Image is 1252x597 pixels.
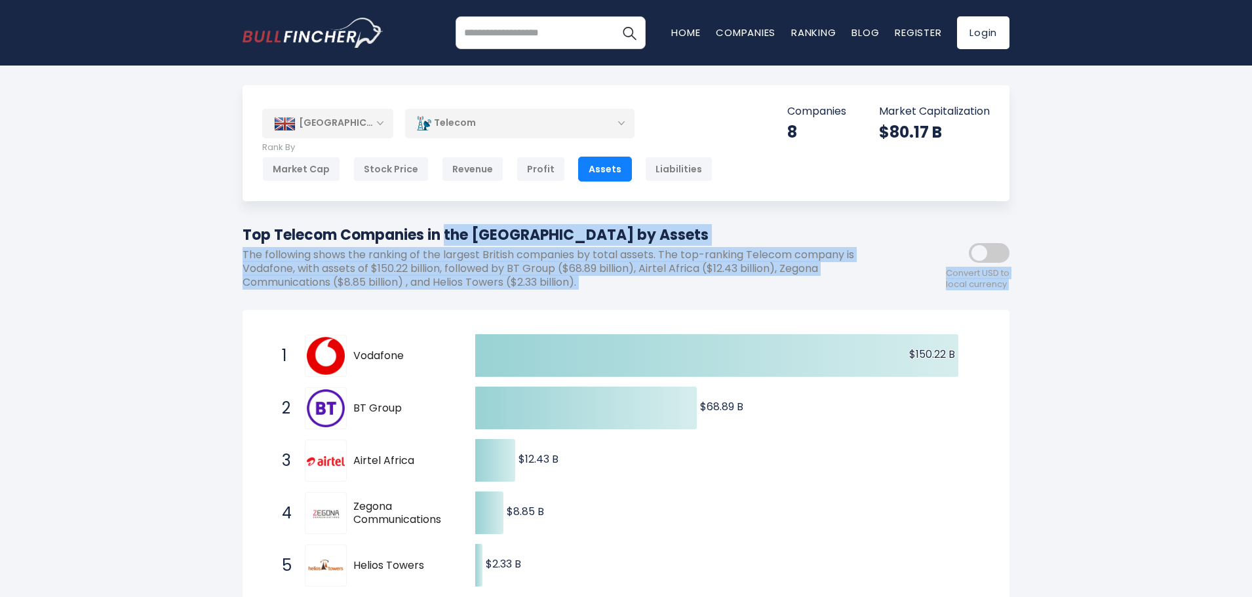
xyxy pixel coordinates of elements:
[307,389,345,427] img: BT Group
[243,18,383,48] a: Go to homepage
[957,16,1009,49] a: Login
[353,157,429,182] div: Stock Price
[517,157,565,182] div: Profit
[645,157,713,182] div: Liabilities
[262,109,393,138] div: [GEOGRAPHIC_DATA]
[275,450,288,472] span: 3
[716,26,775,39] a: Companies
[307,494,345,532] img: Zegona Communications
[353,500,452,528] span: Zegona Communications
[700,399,743,414] text: $68.89 B
[243,224,891,246] h1: Top Telecom Companies in the [GEOGRAPHIC_DATA] by Assets
[613,16,646,49] button: Search
[507,504,544,519] text: $8.85 B
[787,122,846,142] div: 8
[275,397,288,419] span: 2
[486,556,521,571] text: $2.33 B
[405,108,635,138] div: Telecom
[243,18,383,48] img: bullfincher logo
[275,345,288,367] span: 1
[895,26,941,39] a: Register
[909,347,955,362] text: $150.22 B
[275,502,288,524] span: 4
[791,26,836,39] a: Ranking
[353,402,452,415] span: BT Group
[243,248,891,289] p: The following shows the ranking of the largest British companies by total assets. The top-ranking...
[442,157,503,182] div: Revenue
[879,122,990,142] div: $80.17 B
[262,142,713,153] p: Rank By
[307,337,345,375] img: Vodafone
[353,454,452,468] span: Airtel Africa
[879,105,990,119] p: Market Capitalization
[353,349,452,363] span: Vodafone
[946,268,1009,290] span: Convert USD to local currency
[787,105,846,119] p: Companies
[851,26,879,39] a: Blog
[262,157,340,182] div: Market Cap
[578,157,632,182] div: Assets
[307,547,345,585] img: Helios Towers
[518,452,558,467] text: $12.43 B
[275,554,288,577] span: 5
[307,456,345,466] img: Airtel Africa
[671,26,700,39] a: Home
[353,559,452,573] span: Helios Towers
